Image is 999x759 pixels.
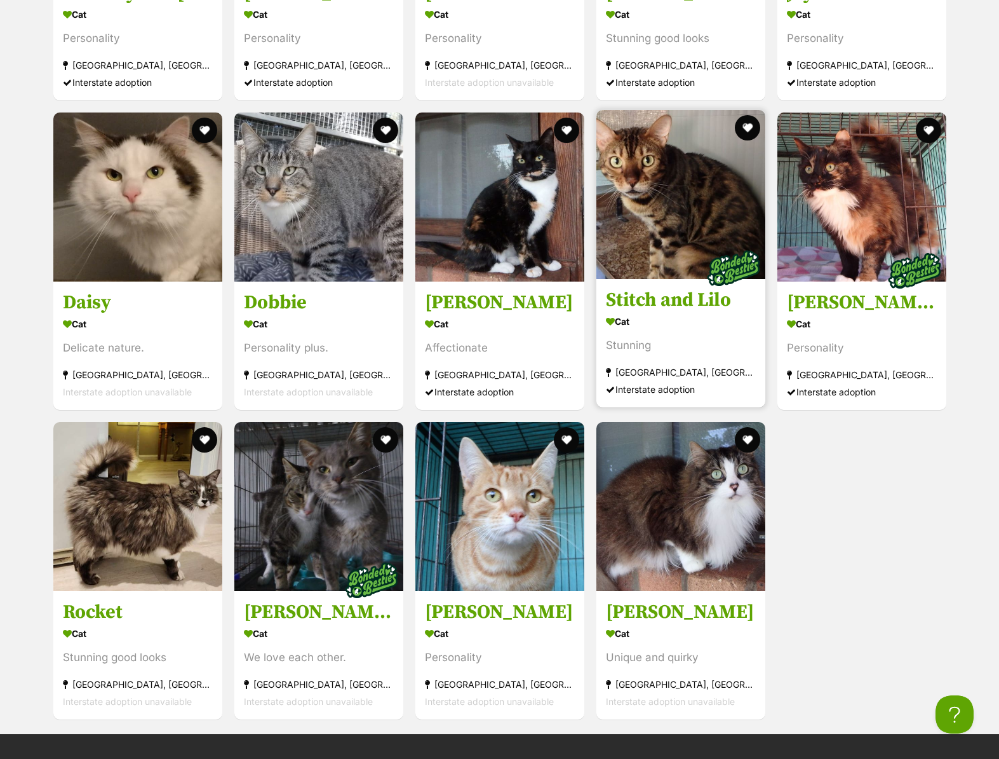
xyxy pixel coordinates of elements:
[234,422,403,591] img: Matt and Trey
[373,118,398,143] button: favourite
[63,625,213,643] div: Cat
[415,113,584,282] img: Mikayla
[935,695,974,734] iframe: Help Scout Beacon - Open
[53,113,222,282] img: Daisy
[606,5,756,24] div: Cat
[606,30,756,47] div: Stunning good looks
[63,366,213,383] div: [GEOGRAPHIC_DATA], [GEOGRAPHIC_DATA]
[63,676,213,694] div: [GEOGRAPHIC_DATA], [GEOGRAPHIC_DATA]
[244,339,394,357] div: Personality plus.
[244,291,394,315] h3: Dobbie
[606,650,756,667] div: Unique and quirky
[596,422,765,591] img: Helena
[244,315,394,333] div: Cat
[606,625,756,643] div: Cat
[425,77,554,88] span: Interstate adoption unavailable
[606,697,735,708] span: Interstate adoption unavailable
[425,57,575,74] div: [GEOGRAPHIC_DATA], [GEOGRAPHIC_DATA]
[425,601,575,625] h3: [PERSON_NAME]
[415,281,584,410] a: [PERSON_NAME] Cat Affectionate [GEOGRAPHIC_DATA], [GEOGRAPHIC_DATA] Interstate adoption favourite
[425,291,575,315] h3: [PERSON_NAME]
[192,118,217,143] button: favourite
[787,291,937,315] h3: [PERSON_NAME] and [PERSON_NAME]
[787,366,937,383] div: [GEOGRAPHIC_DATA], [GEOGRAPHIC_DATA]
[244,625,394,643] div: Cat
[606,364,756,381] div: [GEOGRAPHIC_DATA], [GEOGRAPHIC_DATA]
[244,386,373,397] span: Interstate adoption unavailable
[63,5,213,24] div: Cat
[606,381,756,398] div: Interstate adoption
[234,591,403,720] a: [PERSON_NAME] and [PERSON_NAME] Cat We love each other. [GEOGRAPHIC_DATA], [GEOGRAPHIC_DATA] Inte...
[425,30,575,47] div: Personality
[63,386,192,397] span: Interstate adoption unavailable
[606,337,756,354] div: Stunning
[596,591,765,720] a: [PERSON_NAME] Cat Unique and quirky [GEOGRAPHIC_DATA], [GEOGRAPHIC_DATA] Interstate adoption unav...
[425,5,575,24] div: Cat
[244,74,394,91] div: Interstate adoption
[63,74,213,91] div: Interstate adoption
[787,383,937,400] div: Interstate adoption
[234,113,403,282] img: Dobbie
[415,422,584,591] img: Truman
[606,601,756,625] h3: [PERSON_NAME]
[63,315,213,333] div: Cat
[606,288,756,312] h3: Stitch and Lilo
[53,281,222,410] a: Daisy Cat Delicate nature. [GEOGRAPHIC_DATA], [GEOGRAPHIC_DATA] Interstate adoption unavailable f...
[916,118,941,143] button: favourite
[787,74,937,91] div: Interstate adoption
[883,239,946,303] img: bonded besties
[244,366,394,383] div: [GEOGRAPHIC_DATA], [GEOGRAPHIC_DATA]
[787,57,937,74] div: [GEOGRAPHIC_DATA], [GEOGRAPHIC_DATA]
[425,339,575,357] div: Affectionate
[63,57,213,74] div: [GEOGRAPHIC_DATA], [GEOGRAPHIC_DATA]
[606,57,756,74] div: [GEOGRAPHIC_DATA], [GEOGRAPHIC_DATA]
[53,422,222,591] img: Rocket
[244,5,394,24] div: Cat
[425,383,575,400] div: Interstate adoption
[373,427,398,453] button: favourite
[425,625,575,643] div: Cat
[554,118,579,143] button: favourite
[606,312,756,331] div: Cat
[787,315,937,333] div: Cat
[425,315,575,333] div: Cat
[554,427,579,453] button: favourite
[702,236,765,300] img: bonded besties
[735,427,760,453] button: favourite
[787,5,937,24] div: Cat
[234,281,403,410] a: Dobbie Cat Personality plus. [GEOGRAPHIC_DATA], [GEOGRAPHIC_DATA] Interstate adoption unavailable...
[777,281,946,410] a: [PERSON_NAME] and [PERSON_NAME] Cat Personality [GEOGRAPHIC_DATA], [GEOGRAPHIC_DATA] Interstate a...
[425,697,554,708] span: Interstate adoption unavailable
[340,549,403,613] img: bonded besties
[787,30,937,47] div: Personality
[244,30,394,47] div: Personality
[596,110,765,279] img: Stitch and Lilo
[63,339,213,357] div: Delicate nature.
[63,697,192,708] span: Interstate adoption unavailable
[63,291,213,315] h3: Daisy
[425,676,575,694] div: [GEOGRAPHIC_DATA], [GEOGRAPHIC_DATA]
[63,650,213,667] div: Stunning good looks
[425,366,575,383] div: [GEOGRAPHIC_DATA], [GEOGRAPHIC_DATA]
[63,601,213,625] h3: Rocket
[735,115,760,140] button: favourite
[244,676,394,694] div: [GEOGRAPHIC_DATA], [GEOGRAPHIC_DATA]
[415,591,584,720] a: [PERSON_NAME] Cat Personality [GEOGRAPHIC_DATA], [GEOGRAPHIC_DATA] Interstate adoption unavailabl...
[425,650,575,667] div: Personality
[244,650,394,667] div: We love each other.
[606,676,756,694] div: [GEOGRAPHIC_DATA], [GEOGRAPHIC_DATA]
[606,74,756,91] div: Interstate adoption
[244,601,394,625] h3: [PERSON_NAME] and [PERSON_NAME]
[192,427,217,453] button: favourite
[244,57,394,74] div: [GEOGRAPHIC_DATA], [GEOGRAPHIC_DATA]
[53,591,222,720] a: Rocket Cat Stunning good looks [GEOGRAPHIC_DATA], [GEOGRAPHIC_DATA] Interstate adoption unavailab...
[777,113,946,282] img: Hazel and Hannah
[63,30,213,47] div: Personality
[244,697,373,708] span: Interstate adoption unavailable
[596,278,765,407] a: Stitch and Lilo Cat Stunning [GEOGRAPHIC_DATA], [GEOGRAPHIC_DATA] Interstate adoption favourite
[787,339,937,357] div: Personality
